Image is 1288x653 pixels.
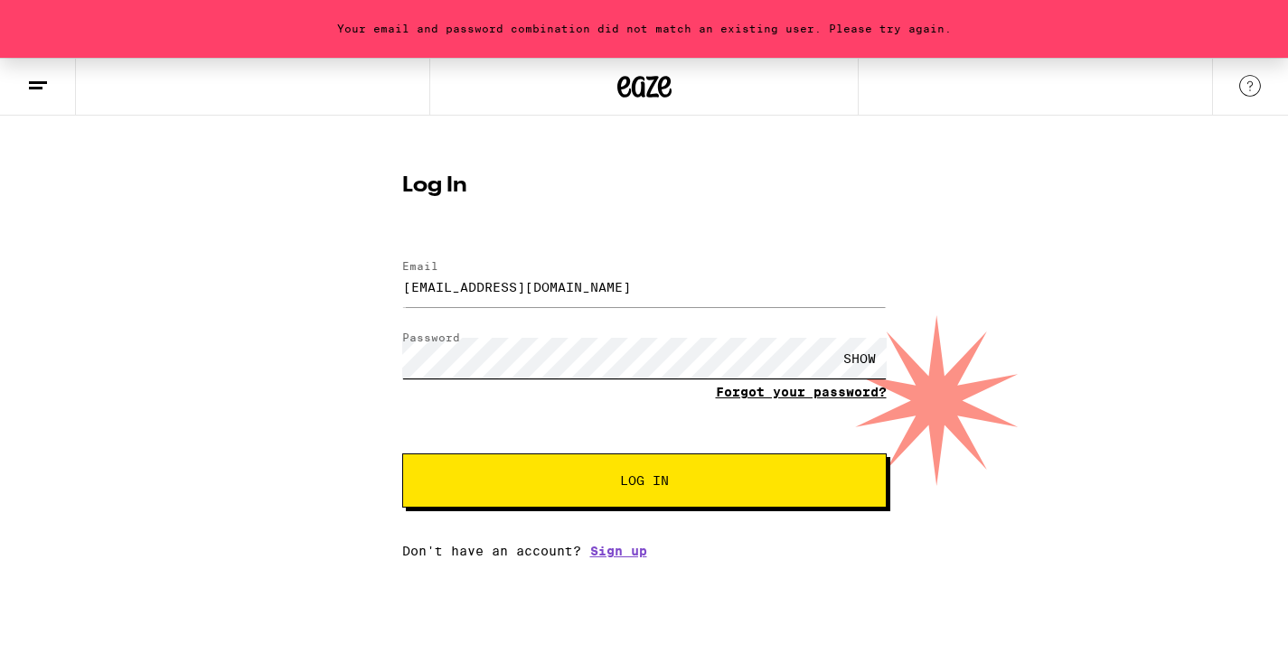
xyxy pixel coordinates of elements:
[402,266,887,307] input: Email
[11,13,130,27] span: Hi. Need any help?
[402,260,438,272] label: Email
[402,331,460,343] label: Password
[402,453,887,508] button: Log In
[590,544,647,558] a: Sign up
[402,175,887,197] h1: Log In
[832,338,887,378] div: SHOW
[716,385,887,399] a: Forgot your password?
[402,544,887,558] div: Don't have an account?
[620,474,669,487] span: Log In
